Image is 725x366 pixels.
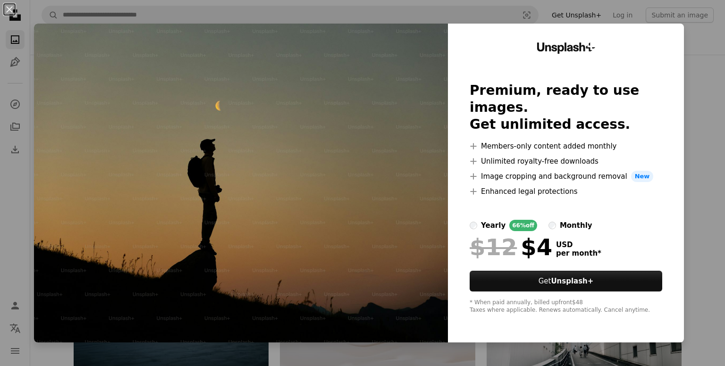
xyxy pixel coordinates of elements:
span: $12 [470,235,517,259]
input: monthly [548,222,556,229]
span: per month * [556,249,601,258]
li: Image cropping and background removal [470,171,662,182]
button: GetUnsplash+ [470,271,662,291]
div: monthly [560,220,592,231]
strong: Unsplash+ [551,277,593,285]
li: Members-only content added monthly [470,141,662,152]
div: $4 [470,235,552,259]
li: Enhanced legal protections [470,186,662,197]
div: yearly [481,220,506,231]
div: * When paid annually, billed upfront $48 Taxes where applicable. Renews automatically. Cancel any... [470,299,662,314]
span: USD [556,241,601,249]
input: yearly66%off [470,222,477,229]
div: 66% off [509,220,537,231]
span: New [631,171,654,182]
h2: Premium, ready to use images. Get unlimited access. [470,82,662,133]
li: Unlimited royalty-free downloads [470,156,662,167]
